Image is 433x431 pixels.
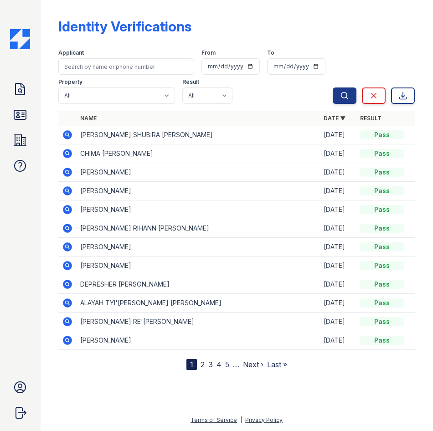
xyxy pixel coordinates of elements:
td: DEPRESHER [PERSON_NAME] [77,275,320,294]
div: Pass [360,186,404,195]
label: Result [182,78,199,86]
div: Pass [360,224,404,233]
img: CE_Icon_Blue-c292c112584629df590d857e76928e9f676e5b41ef8f769ba2f05ee15b207248.png [10,29,30,49]
td: [DATE] [320,257,356,275]
td: [PERSON_NAME] RIHANN [PERSON_NAME] [77,219,320,238]
div: Identity Verifications [58,18,191,35]
div: Pass [360,336,404,345]
a: Privacy Policy [245,416,283,423]
div: 1 [186,359,197,370]
a: 4 [216,360,222,369]
a: Terms of Service [191,416,237,423]
label: From [201,49,216,56]
td: [DATE] [320,219,356,238]
td: [PERSON_NAME] [77,238,320,257]
td: [PERSON_NAME] RE'[PERSON_NAME] [77,313,320,331]
td: CHIMA [PERSON_NAME] [77,144,320,163]
label: To [267,49,274,56]
a: 2 [201,360,205,369]
a: Next › [243,360,263,369]
td: [PERSON_NAME] [77,257,320,275]
a: Result [360,115,381,122]
a: Date ▼ [324,115,345,122]
td: [DATE] [320,238,356,257]
label: Property [58,78,82,86]
div: Pass [360,168,404,177]
input: Search by name or phone number [58,58,194,75]
div: Pass [360,261,404,270]
div: Pass [360,205,404,214]
td: [DATE] [320,126,356,144]
td: [PERSON_NAME] [77,163,320,182]
td: [DATE] [320,313,356,331]
td: ALAYAH TYI'[PERSON_NAME] [PERSON_NAME] [77,294,320,313]
td: [PERSON_NAME] SHUBIRA [PERSON_NAME] [77,126,320,144]
td: [DATE] [320,294,356,313]
td: [PERSON_NAME] [77,200,320,219]
div: Pass [360,149,404,158]
div: Pass [360,280,404,289]
a: 3 [208,360,213,369]
td: [DATE] [320,275,356,294]
div: | [240,416,242,423]
span: … [233,359,239,370]
td: [PERSON_NAME] [77,331,320,350]
td: [DATE] [320,144,356,163]
td: [DATE] [320,182,356,200]
div: Pass [360,298,404,308]
label: Applicant [58,49,84,56]
div: Pass [360,242,404,251]
td: [DATE] [320,163,356,182]
td: [PERSON_NAME] [77,182,320,200]
td: [DATE] [320,331,356,350]
a: 5 [225,360,229,369]
div: Pass [360,130,404,139]
a: Last » [267,360,287,369]
div: Pass [360,317,404,326]
a: Name [80,115,97,122]
td: [DATE] [320,200,356,219]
